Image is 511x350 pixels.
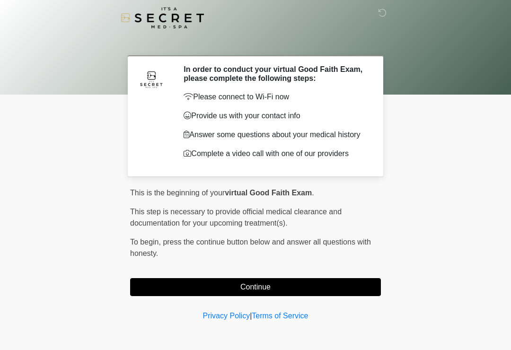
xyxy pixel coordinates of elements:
[184,65,367,83] h2: In order to conduct your virtual Good Faith Exam, please complete the following steps:
[121,7,204,28] img: It's A Secret Med Spa Logo
[130,208,342,227] span: This step is necessary to provide official medical clearance and documentation for your upcoming ...
[130,238,163,246] span: To begin,
[250,312,252,320] a: |
[203,312,250,320] a: Privacy Policy
[123,34,388,52] h1: ‎ ‎
[184,148,367,159] p: Complete a video call with one of our providers
[312,189,314,197] span: .
[130,189,225,197] span: This is the beginning of your
[184,91,367,103] p: Please connect to Wi-Fi now
[184,129,367,140] p: Answer some questions about your medical history
[184,110,367,122] p: Provide us with your contact info
[225,189,312,197] strong: virtual Good Faith Exam
[137,65,166,93] img: Agent Avatar
[130,238,371,257] span: press the continue button below and answer all questions with honesty.
[252,312,308,320] a: Terms of Service
[130,278,381,296] button: Continue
